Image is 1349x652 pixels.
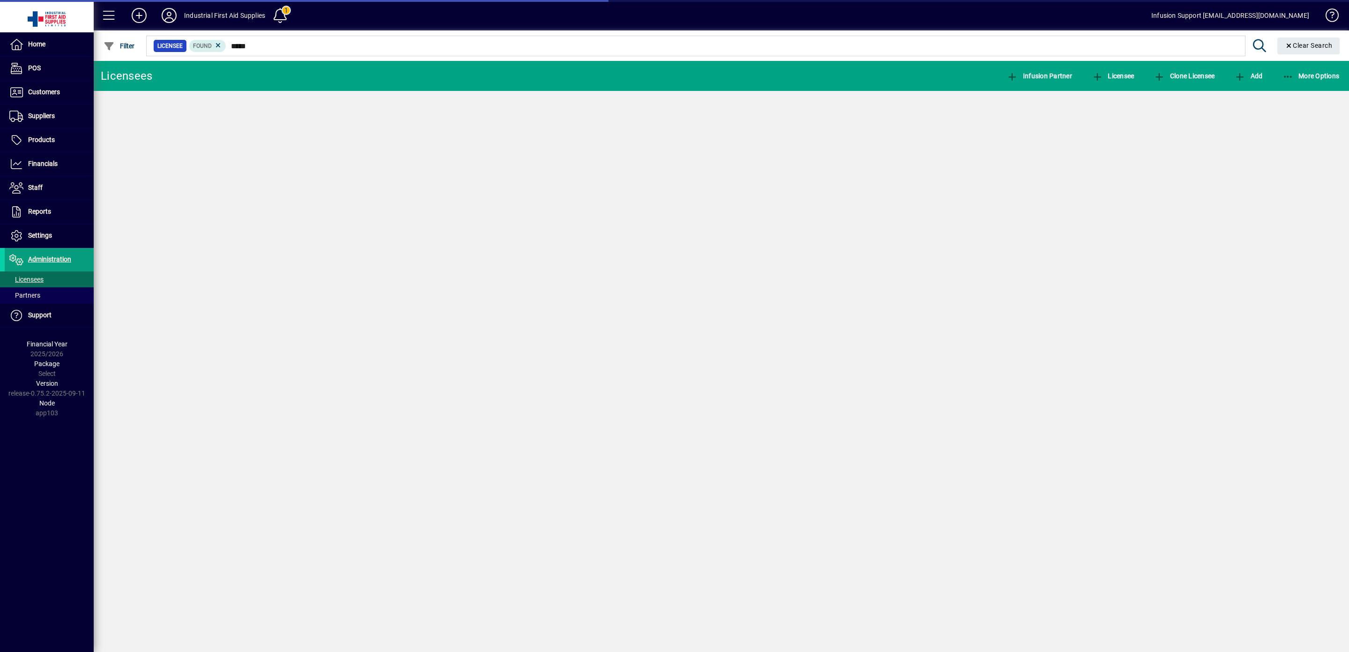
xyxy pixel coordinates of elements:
span: Licensees [9,276,44,283]
span: Staff [28,184,43,191]
a: Customers [5,81,94,104]
a: Licensees [5,271,94,287]
span: Financial Year [27,340,67,348]
button: Infusion Partner [1004,67,1075,84]
span: Administration [28,255,71,263]
span: Node [39,399,55,407]
button: Add [1232,67,1265,84]
span: Financials [28,160,58,167]
a: Settings [5,224,94,247]
span: POS [28,64,41,72]
span: Customers [28,88,60,96]
span: Products [28,136,55,143]
span: Found [193,43,212,49]
a: Suppliers [5,105,94,128]
span: Clear Search [1285,42,1333,49]
span: Suppliers [28,112,55,120]
span: Version [36,380,58,387]
span: Clone Licensee [1154,72,1215,80]
a: POS [5,57,94,80]
mat-chip: Found Status: Found [189,40,226,52]
a: Financials [5,152,94,176]
span: Package [34,360,59,367]
span: Add [1234,72,1262,80]
button: Clone Licensee [1151,67,1217,84]
button: Filter [101,37,137,54]
button: More Options [1280,67,1342,84]
span: Partners [9,292,40,299]
a: Support [5,304,94,327]
span: More Options [1282,72,1340,80]
span: Filter [104,42,135,50]
span: Home [28,40,45,48]
button: Licensee [1090,67,1137,84]
span: Licensee [1092,72,1134,80]
a: Reports [5,200,94,224]
button: Clear [1277,37,1340,54]
a: Staff [5,176,94,200]
a: Home [5,33,94,56]
a: Knowledge Base [1319,2,1337,32]
div: Licensees [101,68,152,83]
span: Support [28,311,52,319]
span: Infusion Partner [1007,72,1072,80]
span: Licensee [157,41,183,51]
button: Add [124,7,154,24]
button: Profile [154,7,184,24]
a: Products [5,128,94,152]
a: Partners [5,287,94,303]
span: Reports [28,208,51,215]
span: Settings [28,232,52,239]
div: Industrial First Aid Supplies [184,8,265,23]
div: Infusion Support [EMAIL_ADDRESS][DOMAIN_NAME] [1151,8,1309,23]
